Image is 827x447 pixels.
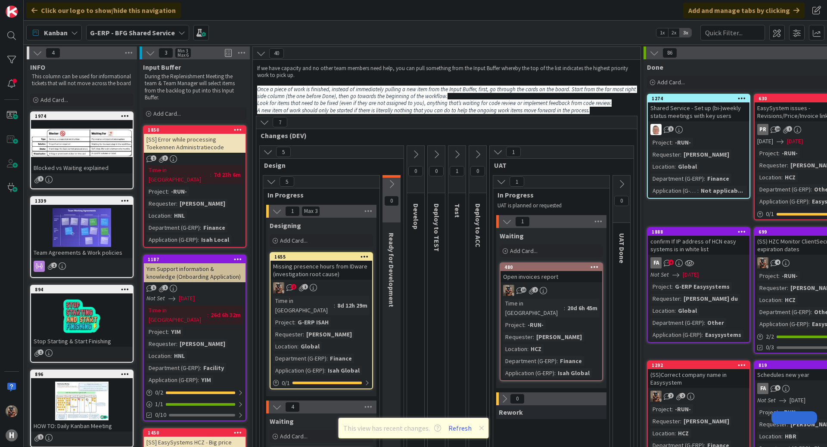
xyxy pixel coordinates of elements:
div: Department (G-ERP) [146,223,200,232]
span: 0/10 [155,410,166,419]
div: G-ERP Easysystems [673,282,732,291]
div: [SS] Error while processing Toekennen Administratiecode [144,134,246,153]
span: : [675,306,676,315]
span: Add Card... [280,432,308,440]
div: 1450 [148,430,246,436]
img: Visit kanbanzone.com [6,6,18,18]
div: [PERSON_NAME] [681,416,731,426]
span: 4 [775,259,780,265]
div: HCZ [783,173,798,182]
div: Department (G-ERP) [650,318,704,327]
div: 1974Blocked vs Waiting explained [31,112,133,173]
div: 896 [31,370,133,378]
span: : [781,432,783,441]
span: : [200,363,201,373]
div: Facility [201,363,226,373]
div: Time in [GEOGRAPHIC_DATA] [503,299,564,318]
div: Location [650,162,675,171]
div: 1974 [35,113,133,119]
button: Refresh [445,422,475,434]
span: Add Card... [657,78,685,86]
div: 480 [504,264,602,270]
span: : [198,375,199,385]
div: VK [648,391,749,402]
div: Location [650,429,675,438]
span: : [675,162,676,171]
div: G-ERP ISAH [295,318,331,327]
span: : [778,148,780,158]
span: : [527,344,529,354]
div: Project [146,187,168,196]
span: : [557,356,558,366]
span: 1x [656,28,668,37]
span: 18 [775,126,780,132]
div: Yim Support information & knowledge (Onboarding Application) [144,263,246,282]
div: 1655 [270,253,372,261]
span: : [168,187,169,196]
div: YIM [169,327,183,336]
span: : [675,429,676,438]
a: 894Stop Starting & Start Finishing [30,285,134,363]
div: Add and manage tabs by clicking [683,3,805,18]
div: Finance [558,356,584,366]
div: Department (G-ERP) [503,356,557,366]
div: Global [676,162,699,171]
div: Project [146,327,168,336]
div: 1655 [274,254,372,260]
span: 0 / 2 [155,388,163,397]
span: : [680,294,681,303]
span: : [808,319,810,329]
div: PR [757,124,768,135]
span: : [778,271,780,281]
div: HNL [172,351,187,361]
span: 0/3 [766,343,774,352]
div: 480 [501,263,602,271]
div: Time in [GEOGRAPHIC_DATA] [146,165,210,184]
div: Department (G-ERP) [146,363,200,373]
div: Finance [705,174,731,183]
span: : [697,186,699,195]
div: [PERSON_NAME] du [681,294,740,303]
span: [DATE] [790,396,805,405]
div: [PERSON_NAME] [304,330,354,339]
div: 1274 [648,95,749,102]
div: Requester [146,339,176,348]
span: : [200,223,201,232]
span: : [680,150,681,159]
div: Requester [757,160,787,170]
span: 1 [151,285,156,290]
div: 1292 [648,361,749,369]
div: 1292 [652,362,749,368]
div: 1888 [648,228,749,236]
span: : [533,332,534,342]
div: Stop Starting & Start Finishing [31,336,133,347]
div: Missing presence hours from IDware (investigation root cause) [270,261,372,280]
span: : [672,138,673,147]
span: : [787,160,788,170]
span: : [210,170,211,179]
span: [DATE] [787,137,803,146]
div: Application (G-ERP) [146,235,198,244]
span: : [781,295,783,305]
span: 1 [151,155,156,161]
span: [DATE] [179,294,195,303]
span: : [171,211,172,220]
span: 1 [38,349,44,355]
img: VK [650,391,662,402]
div: 894 [31,286,133,293]
div: Time in [GEOGRAPHIC_DATA] [273,296,334,315]
div: [PERSON_NAME] [177,199,227,208]
div: HNL [172,211,187,220]
div: Department (G-ERP) [757,307,811,317]
div: -RUN- [673,138,693,147]
div: YIM [199,375,213,385]
span: 1 [302,284,308,290]
img: VK [273,282,284,293]
div: 1187Yim Support information & knowledge (Onboarding Application) [144,256,246,282]
div: Global [298,342,322,351]
div: Location [273,342,297,351]
a: 480Open invoices reportVKTime in [GEOGRAPHIC_DATA]:20d 6h 45mProject:-RUN-Requester:[PERSON_NAME]... [500,262,603,381]
span: : [176,199,177,208]
i: Not Set [146,294,165,302]
div: 20d 6h 45m [565,303,600,313]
